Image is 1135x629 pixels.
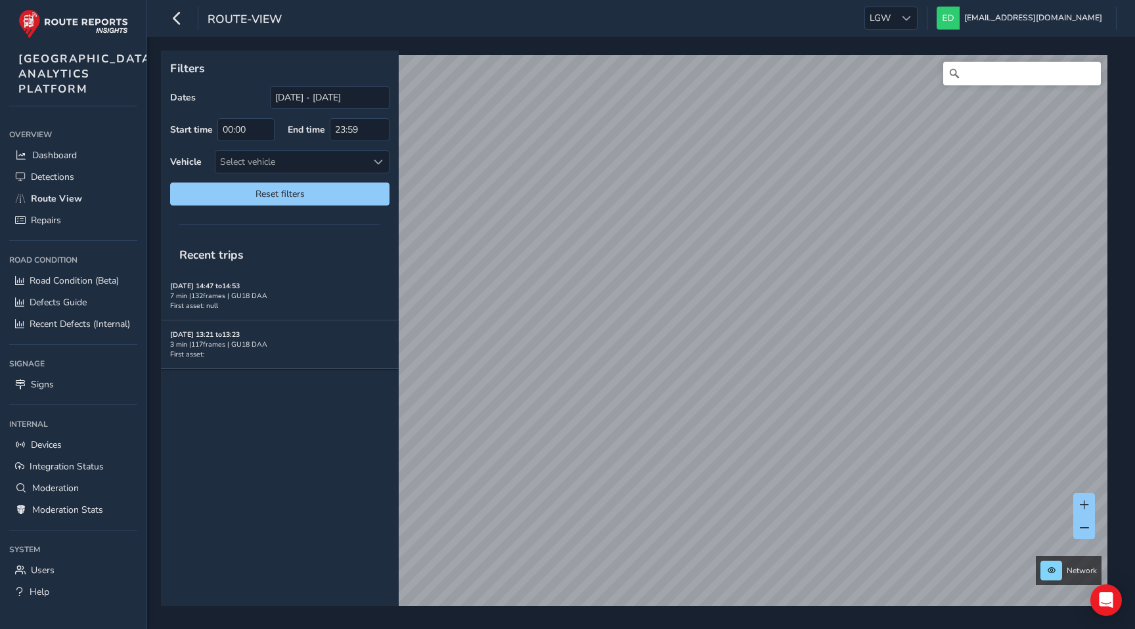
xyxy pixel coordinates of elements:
[30,296,87,309] span: Defects Guide
[9,209,137,231] a: Repairs
[166,55,1107,621] canvas: Map
[9,374,137,395] a: Signs
[9,414,137,434] div: Internal
[1067,565,1097,576] span: Network
[1090,584,1122,616] div: Open Intercom Messenger
[9,434,137,456] a: Devices
[31,564,55,576] span: Users
[170,349,204,359] span: First asset:
[208,11,282,30] span: route-view
[943,62,1101,85] input: Search
[170,291,389,301] div: 7 min | 132 frames | GU18 DAA
[30,318,130,330] span: Recent Defects (Internal)
[9,499,137,521] a: Moderation Stats
[9,144,137,166] a: Dashboard
[170,156,202,168] label: Vehicle
[937,7,960,30] img: diamond-layout
[9,188,137,209] a: Route View
[30,274,119,287] span: Road Condition (Beta)
[180,188,380,200] span: Reset filters
[170,183,389,206] button: Reset filters
[32,149,77,162] span: Dashboard
[9,270,137,292] a: Road Condition (Beta)
[215,151,367,173] div: Select vehicle
[32,504,103,516] span: Moderation Stats
[937,7,1107,30] button: [EMAIL_ADDRESS][DOMAIN_NAME]
[170,281,240,291] strong: [DATE] 14:47 to 14:53
[170,123,213,136] label: Start time
[964,7,1102,30] span: [EMAIL_ADDRESS][DOMAIN_NAME]
[30,460,104,473] span: Integration Status
[9,292,137,313] a: Defects Guide
[9,540,137,559] div: System
[170,91,196,104] label: Dates
[31,171,74,183] span: Detections
[170,339,389,349] div: 3 min | 117 frames | GU18 DAA
[18,51,156,97] span: [GEOGRAPHIC_DATA] ANALYTICS PLATFORM
[9,313,137,335] a: Recent Defects (Internal)
[9,125,137,144] div: Overview
[9,166,137,188] a: Detections
[32,482,79,494] span: Moderation
[31,214,61,227] span: Repairs
[31,192,82,205] span: Route View
[170,330,240,339] strong: [DATE] 13:21 to 13:23
[9,354,137,374] div: Signage
[865,7,895,29] span: LGW
[31,378,54,391] span: Signs
[18,9,128,39] img: rr logo
[170,301,218,311] span: First asset: null
[31,439,62,451] span: Devices
[170,238,253,272] span: Recent trips
[288,123,325,136] label: End time
[30,586,49,598] span: Help
[9,559,137,581] a: Users
[170,60,389,77] p: Filters
[9,456,137,477] a: Integration Status
[9,581,137,603] a: Help
[9,477,137,499] a: Moderation
[9,250,137,270] div: Road Condition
